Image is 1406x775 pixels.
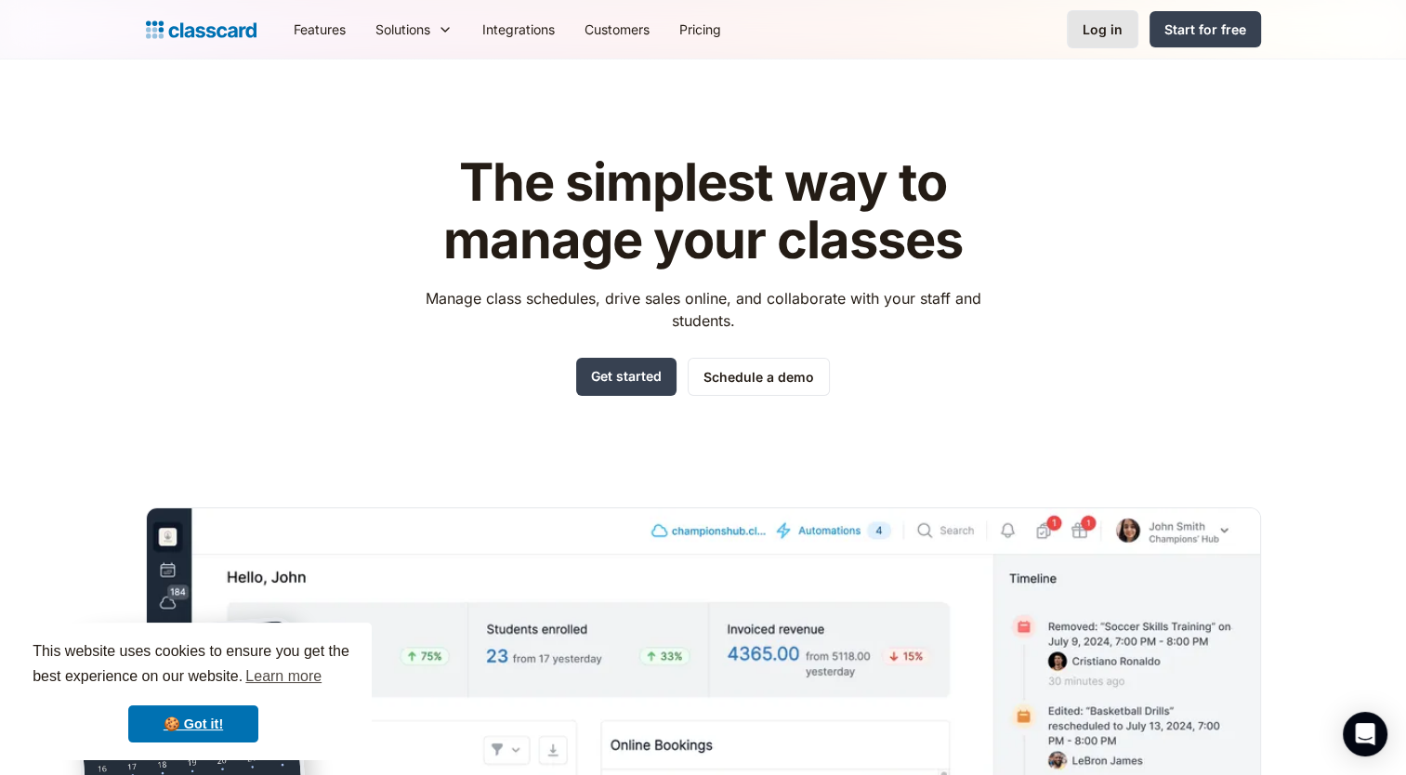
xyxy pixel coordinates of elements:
[33,640,354,690] span: This website uses cookies to ensure you get the best experience on our website.
[1067,10,1138,48] a: Log in
[361,8,467,50] div: Solutions
[15,623,372,760] div: cookieconsent
[375,20,430,39] div: Solutions
[664,8,736,50] a: Pricing
[146,17,256,43] a: home
[243,663,324,690] a: learn more about cookies
[570,8,664,50] a: Customers
[576,358,677,396] a: Get started
[1150,11,1261,47] a: Start for free
[1083,20,1123,39] div: Log in
[467,8,570,50] a: Integrations
[688,358,830,396] a: Schedule a demo
[408,154,998,269] h1: The simplest way to manage your classes
[408,287,998,332] p: Manage class schedules, drive sales online, and collaborate with your staff and students.
[1164,20,1246,39] div: Start for free
[128,705,258,742] a: dismiss cookie message
[1343,712,1387,756] div: Open Intercom Messenger
[279,8,361,50] a: Features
